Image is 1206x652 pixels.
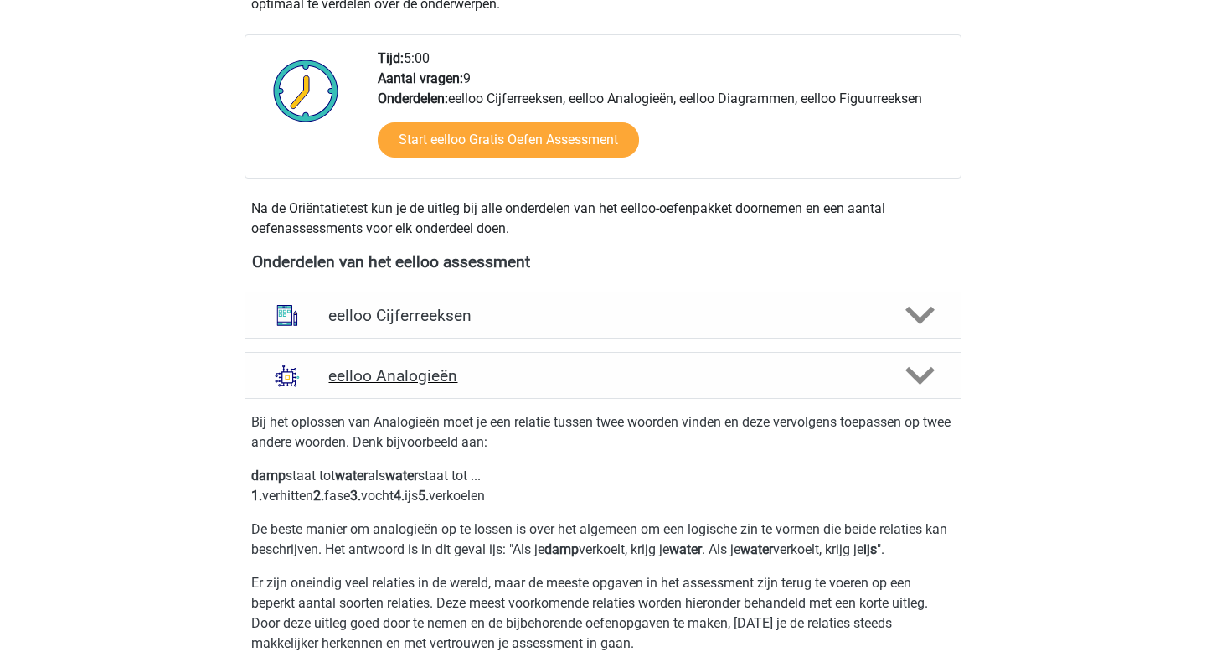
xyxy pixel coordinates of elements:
b: ijs [863,541,877,557]
h4: eelloo Analogieën [328,366,877,386]
b: 2. [313,488,324,504]
b: water [740,541,773,557]
b: damp [251,468,286,484]
div: Na de Oriëntatietest kun je de uitleg bij alle onderdelen van het eelloo-oefenpakket doornemen en... [245,199,961,239]
img: analogieen [265,354,309,397]
div: 5:00 9 eelloo Cijferreeksen, eelloo Analogieën, eelloo Diagrammen, eelloo Figuurreeksen [365,49,960,178]
h4: eelloo Cijferreeksen [328,306,877,325]
h4: Onderdelen van het eelloo assessment [252,252,954,272]
b: water [669,541,702,557]
a: Start eelloo Gratis Oefen Assessment [378,122,639,158]
b: Aantal vragen: [378,70,463,86]
b: damp [544,541,579,557]
p: De beste manier om analogieën op te lossen is over het algemeen om een logische zin te vormen die... [251,520,955,560]
b: 3. [350,488,361,504]
b: Onderdelen: [378,91,448,106]
img: Klok [264,49,348,132]
p: Bij het oplossen van Analogieën moet je een relatie tussen twee woorden vinden en deze vervolgens... [251,412,955,453]
a: analogieen eelloo Analogieën [238,352,968,399]
b: water [335,468,368,484]
a: cijferreeksen eelloo Cijferreeksen [238,292,968,339]
b: 4. [394,488,405,504]
b: 1. [251,488,262,504]
p: staat tot als staat tot ... verhitten fase vocht ijs verkoelen [251,466,955,506]
img: cijferreeksen [265,293,309,337]
b: Tijd: [378,50,404,66]
b: water [385,468,418,484]
b: 5. [418,488,429,504]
